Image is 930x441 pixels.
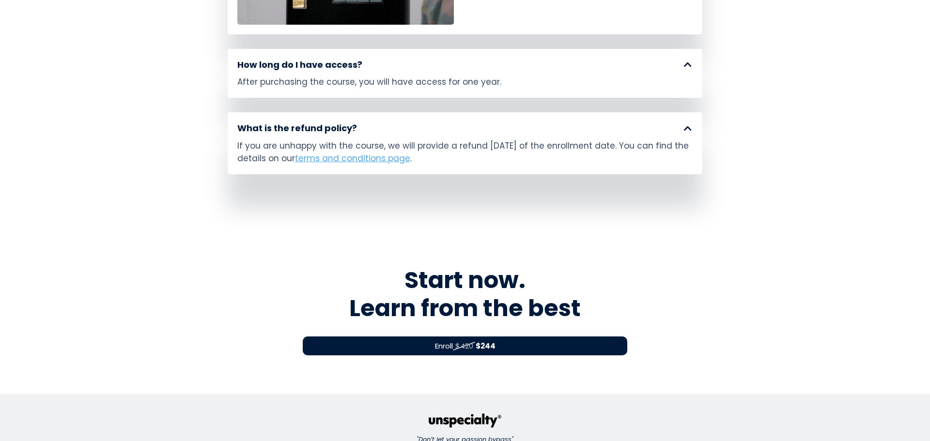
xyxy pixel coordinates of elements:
span: Enroll [435,340,453,351]
h4: What is the refund policy? [237,122,357,134]
div: After purchasing the course, you will have access for one year. [237,76,693,88]
h4: How long do I have access? [237,59,362,71]
strong: $244 [476,341,496,351]
span: $420 [455,340,473,351]
div: If you are unhappy with the course, we will provide a refund [DATE] of the enrollment date. You c... [237,139,693,165]
h1: Start now. Learn from the best [303,266,627,322]
a: terms and conditions page [295,152,410,164]
img: c440faa6a294d3144723c0771045cab8.png [429,413,501,427]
